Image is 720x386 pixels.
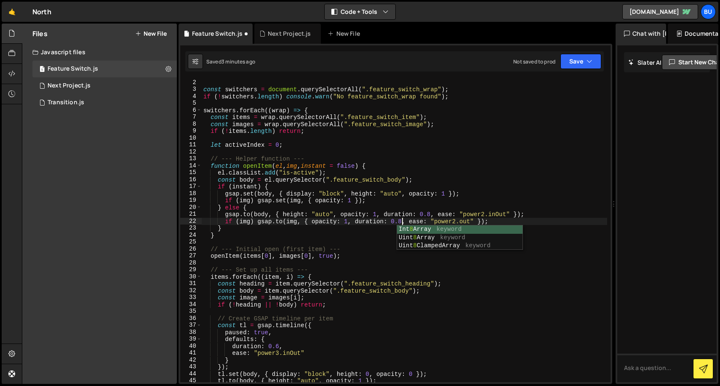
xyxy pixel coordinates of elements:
[32,29,48,38] h2: Files
[622,4,698,19] a: [DOMAIN_NAME]
[180,155,202,162] div: 13
[325,4,395,19] button: Code + Tools
[40,66,45,73] span: 1
[48,82,91,90] div: Next Project.js
[180,357,202,364] div: 42
[180,162,202,169] div: 14
[180,280,202,287] div: 31
[180,86,202,93] div: 3
[513,58,555,65] div: Not saved to prod
[180,148,202,156] div: 12
[180,190,202,197] div: 18
[135,30,167,37] button: New File
[180,363,202,370] div: 43
[328,29,363,38] div: New File
[180,322,202,329] div: 37
[180,370,202,378] div: 44
[22,44,177,61] div: Javascript files
[180,294,202,301] div: 33
[616,24,666,44] div: Chat with [PERSON_NAME]
[180,197,202,204] div: 19
[180,301,202,308] div: 34
[192,29,243,38] div: Feature Switch.js
[180,259,202,267] div: 28
[48,65,98,73] div: Feature Switch.js
[32,77,177,94] div: 17234/47949.js
[180,252,202,259] div: 27
[701,4,716,19] a: Bu
[180,315,202,322] div: 36
[268,29,311,38] div: Next Project.js
[180,273,202,280] div: 30
[180,135,202,142] div: 10
[180,107,202,114] div: 6
[180,176,202,183] div: 16
[180,246,202,253] div: 26
[180,343,202,350] div: 40
[180,211,202,218] div: 21
[32,7,51,17] div: North
[221,58,255,65] div: 3 minutes ago
[180,79,202,86] div: 2
[180,114,202,121] div: 7
[180,141,202,148] div: 11
[180,121,202,128] div: 8
[180,218,202,225] div: 22
[180,93,202,100] div: 4
[180,183,202,190] div: 17
[180,232,202,239] div: 24
[180,329,202,336] div: 38
[32,94,177,111] div: 17234/47687.js
[560,54,601,69] button: Save
[180,204,202,211] div: 20
[180,238,202,246] div: 25
[180,169,202,176] div: 15
[2,2,22,22] a: 🤙
[180,225,202,232] div: 23
[32,61,177,77] div: 17234/48014.js
[180,266,202,273] div: 29
[48,99,84,106] div: Transition.js
[180,308,202,315] div: 35
[180,349,202,357] div: 41
[180,377,202,384] div: 45
[180,336,202,343] div: 39
[180,100,202,107] div: 5
[180,127,202,135] div: 9
[628,58,662,66] h2: Slater AI
[206,58,255,65] div: Saved
[180,287,202,294] div: 32
[668,24,718,44] div: Documentation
